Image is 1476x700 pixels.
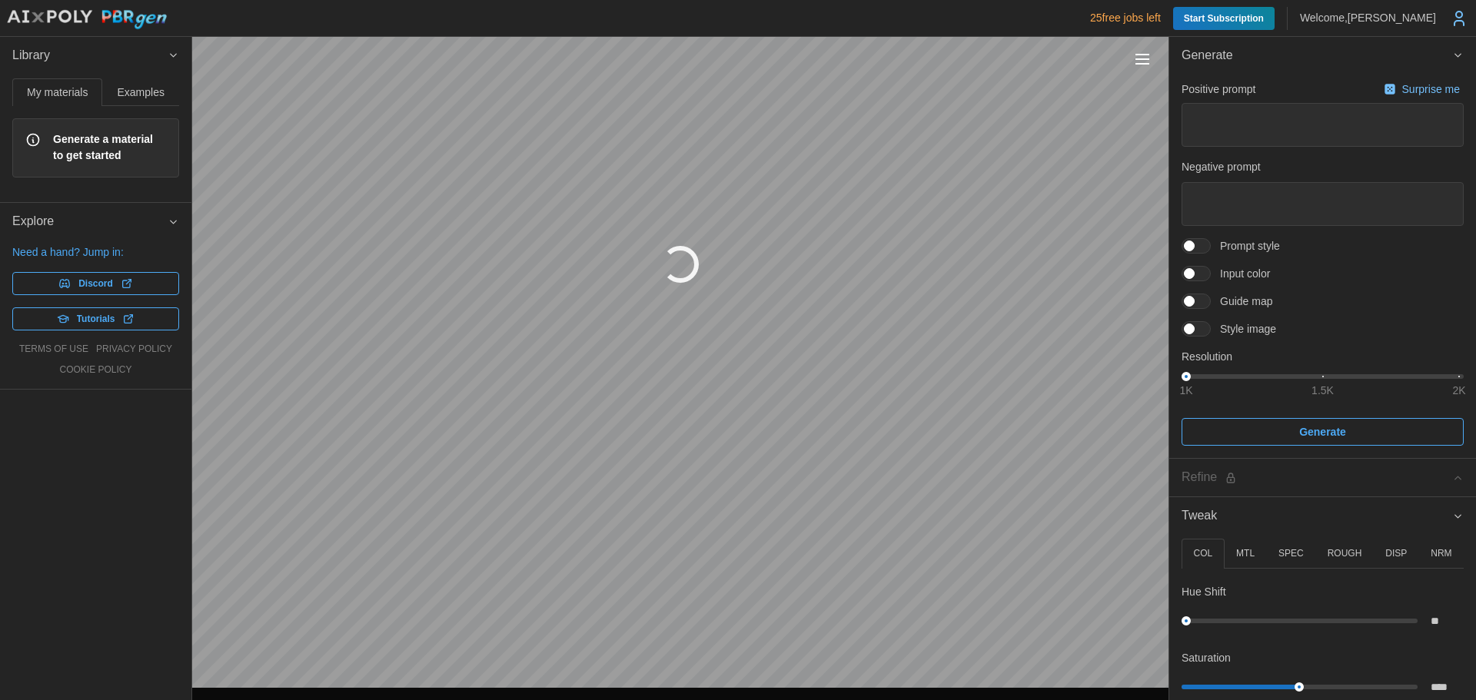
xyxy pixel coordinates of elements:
[12,272,179,295] a: Discord
[1182,468,1452,487] div: Refine
[1211,238,1280,254] span: Prompt style
[1431,547,1451,560] p: NRM
[1184,7,1264,30] span: Start Subscription
[1090,10,1161,25] p: 25 free jobs left
[1300,10,1436,25] p: Welcome, [PERSON_NAME]
[1193,547,1212,560] p: COL
[1182,497,1452,535] span: Tweak
[1132,48,1153,70] button: Toggle viewport controls
[1211,266,1270,281] span: Input color
[1169,497,1476,535] button: Tweak
[1182,37,1452,75] span: Generate
[1385,547,1407,560] p: DISP
[27,87,88,98] span: My materials
[1278,547,1304,560] p: SPEC
[1380,78,1464,100] button: Surprise me
[1169,37,1476,75] button: Generate
[53,131,166,164] span: Generate a material to get started
[1328,547,1362,560] p: ROUGH
[6,9,168,30] img: AIxPoly PBRgen
[12,307,179,330] a: Tutorials
[1169,75,1476,459] div: Generate
[12,203,168,241] span: Explore
[1182,349,1464,364] p: Resolution
[1182,159,1464,174] p: Negative prompt
[1211,294,1272,309] span: Guide map
[96,343,172,356] a: privacy policy
[77,308,115,330] span: Tutorials
[1182,584,1226,599] p: Hue Shift
[1182,418,1464,446] button: Generate
[1173,7,1275,30] a: Start Subscription
[1211,321,1276,337] span: Style image
[59,363,131,377] a: cookie policy
[12,37,168,75] span: Library
[1236,547,1255,560] p: MTL
[1299,419,1346,445] span: Generate
[1402,81,1463,97] p: Surprise me
[78,273,113,294] span: Discord
[1169,459,1476,496] button: Refine
[19,343,88,356] a: terms of use
[1182,650,1231,665] p: Saturation
[118,87,165,98] span: Examples
[1182,81,1255,97] p: Positive prompt
[12,244,179,260] p: Need a hand? Jump in:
